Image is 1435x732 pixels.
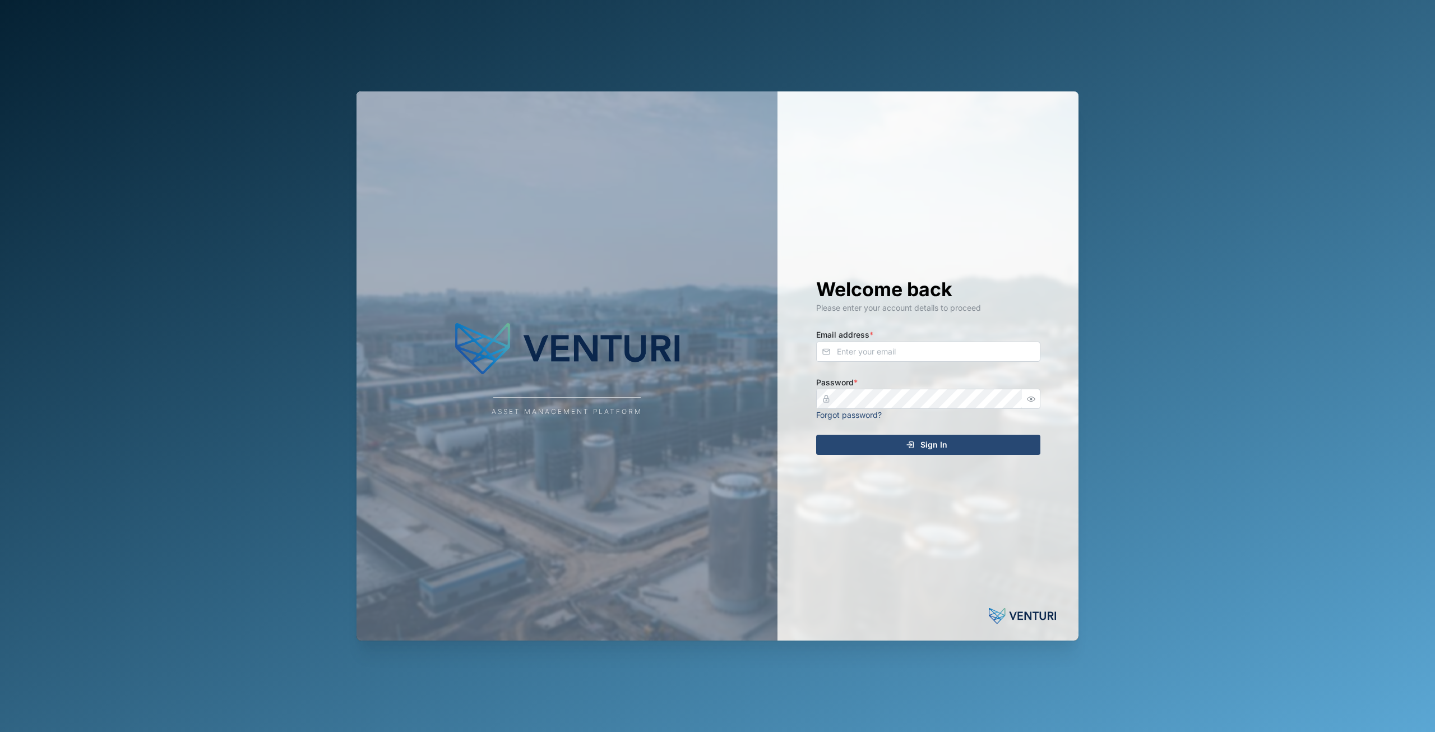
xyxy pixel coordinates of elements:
[816,376,858,389] label: Password
[920,435,947,454] span: Sign In
[816,342,1040,362] input: Enter your email
[989,605,1056,627] img: Powered by: Venturi
[816,302,1040,314] div: Please enter your account details to proceed
[816,410,882,420] a: Forgot password?
[816,435,1040,455] button: Sign In
[455,315,679,383] img: Company Logo
[492,407,642,417] div: Asset Management Platform
[816,329,873,341] label: Email address
[816,277,1040,302] h1: Welcome back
